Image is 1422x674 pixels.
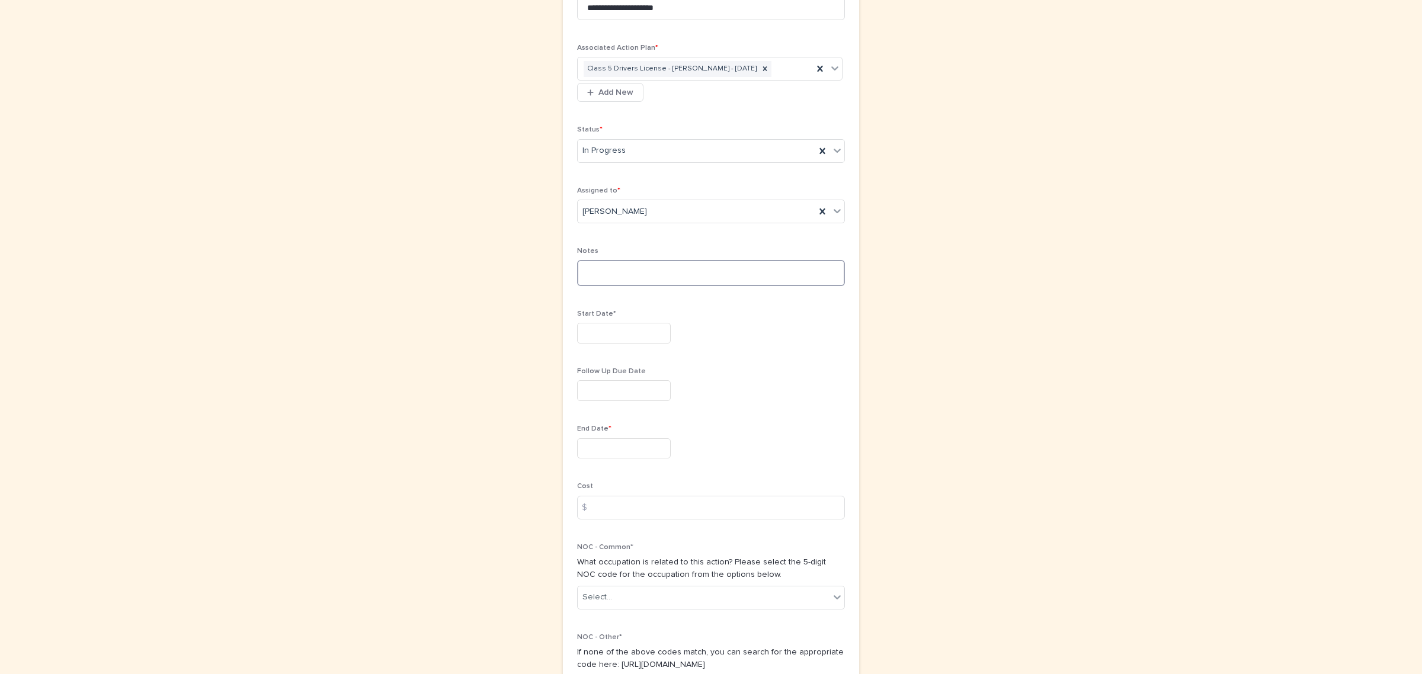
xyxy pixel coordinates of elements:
div: Select... [582,591,612,604]
span: Status [577,126,603,133]
button: Add New [577,83,643,102]
span: NOC - Common* [577,544,633,551]
span: Notes [577,248,598,255]
span: Assigned to [577,187,620,194]
span: Associated Action Plan [577,44,658,52]
span: Start Date* [577,310,616,317]
span: [PERSON_NAME] [582,206,647,218]
span: In Progress [582,145,626,157]
div: $ [577,496,601,519]
span: Follow Up Due Date [577,368,646,375]
div: Class 5 Drivers License - [PERSON_NAME] - [DATE] [584,61,758,77]
span: End Date [577,425,611,432]
span: Cost [577,483,593,490]
p: If none of the above codes match, you can search for the appropriate code here: [URL][DOMAIN_NAME] [577,646,845,671]
span: NOC - Other* [577,634,622,641]
span: Add New [598,88,633,97]
p: What occupation is related to this action? Please select the 5-digit NOC code for the occupation ... [577,556,845,581]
